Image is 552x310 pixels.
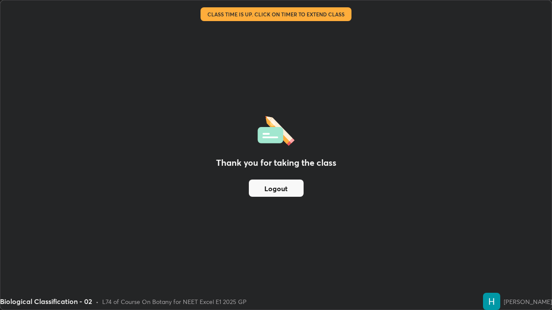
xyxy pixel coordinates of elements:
img: 000e462402ac40b8a20d8e5952cb4aa4.16756136_3 [483,293,500,310]
div: [PERSON_NAME] [504,297,552,306]
h2: Thank you for taking the class [216,156,336,169]
div: L74 of Course On Botany for NEET Excel E1 2025 GP [102,297,247,306]
div: • [96,297,99,306]
img: offlineFeedback.1438e8b3.svg [257,113,295,146]
button: Logout [249,180,304,197]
